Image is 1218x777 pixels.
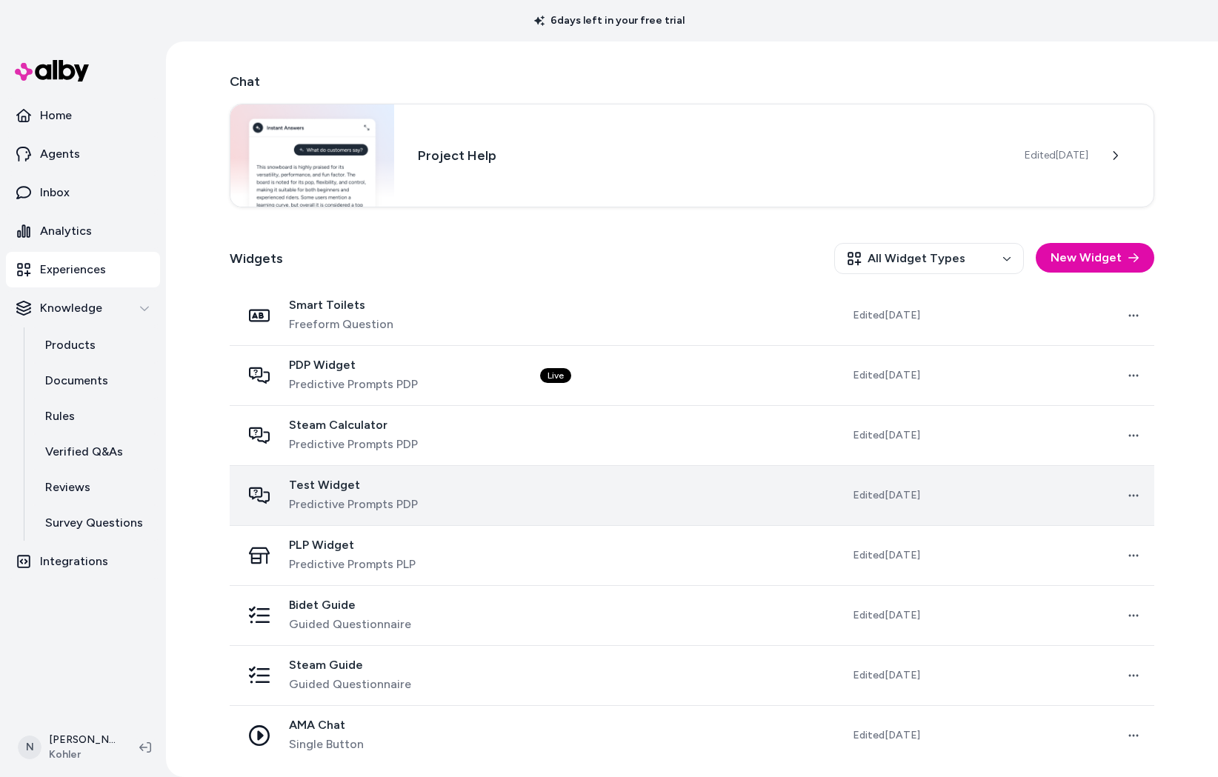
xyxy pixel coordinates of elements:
[30,363,160,398] a: Documents
[6,544,160,579] a: Integrations
[230,248,283,269] h2: Widgets
[30,505,160,541] a: Survey Questions
[1036,243,1154,273] button: New Widget
[40,107,72,124] p: Home
[45,443,123,461] p: Verified Q&As
[9,724,127,771] button: N[PERSON_NAME]Kohler
[40,553,108,570] p: Integrations
[853,368,920,383] span: Edited [DATE]
[853,308,920,323] span: Edited [DATE]
[45,407,75,425] p: Rules
[49,747,116,762] span: Kohler
[230,104,394,207] img: Chat widget
[45,372,108,390] p: Documents
[289,736,364,753] span: Single Button
[853,668,920,683] span: Edited [DATE]
[289,496,418,513] span: Predictive Prompts PDP
[6,252,160,287] a: Experiences
[6,136,160,172] a: Agents
[853,548,920,563] span: Edited [DATE]
[289,556,416,573] span: Predictive Prompts PLP
[230,71,1154,92] h2: Chat
[289,436,418,453] span: Predictive Prompts PDP
[853,728,920,743] span: Edited [DATE]
[289,316,393,333] span: Freeform Question
[15,60,89,81] img: alby Logo
[18,736,41,759] span: N
[6,98,160,133] a: Home
[40,222,92,240] p: Analytics
[45,514,143,532] p: Survey Questions
[525,13,693,28] p: 6 days left in your free trial
[30,434,160,470] a: Verified Q&As
[418,145,1001,166] h3: Project Help
[289,358,418,373] span: PDP Widget
[289,658,411,673] span: Steam Guide
[6,213,160,249] a: Analytics
[40,145,80,163] p: Agents
[40,184,70,201] p: Inbox
[45,478,90,496] p: Reviews
[853,608,920,623] span: Edited [DATE]
[289,478,418,493] span: Test Widget
[834,243,1024,274] button: All Widget Types
[30,327,160,363] a: Products
[6,290,160,326] button: Knowledge
[289,718,364,733] span: AMA Chat
[289,376,418,393] span: Predictive Prompts PDP
[40,261,106,279] p: Experiences
[49,733,116,747] p: [PERSON_NAME]
[6,175,160,210] a: Inbox
[1025,148,1088,163] span: Edited [DATE]
[289,418,418,433] span: Steam Calculator
[289,298,393,313] span: Smart Toilets
[289,538,416,553] span: PLP Widget
[40,299,102,317] p: Knowledge
[230,104,1154,207] a: Chat widgetProject HelpEdited[DATE]
[289,598,411,613] span: Bidet Guide
[289,616,411,633] span: Guided Questionnaire
[30,398,160,434] a: Rules
[853,428,920,443] span: Edited [DATE]
[853,488,920,503] span: Edited [DATE]
[45,336,96,354] p: Products
[540,368,571,383] div: Live
[30,470,160,505] a: Reviews
[289,676,411,693] span: Guided Questionnaire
